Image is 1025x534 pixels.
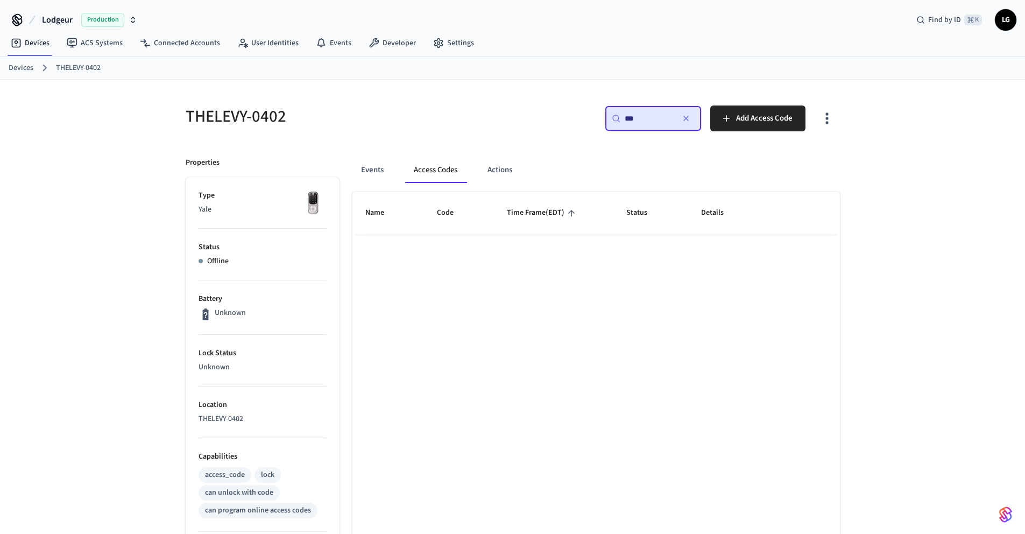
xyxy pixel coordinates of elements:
[701,205,738,221] span: Details
[199,242,327,253] p: Status
[205,469,245,481] div: access_code
[908,10,991,30] div: Find by ID⌘ K
[352,192,840,235] table: sticky table
[58,33,131,53] a: ACS Systems
[479,157,521,183] button: Actions
[437,205,468,221] span: Code
[2,33,58,53] a: Devices
[964,15,982,25] span: ⌘ K
[928,15,961,25] span: Find by ID
[56,62,101,74] a: THELEVY-0402
[81,13,124,27] span: Production
[261,469,274,481] div: lock
[205,487,273,498] div: can unlock with code
[199,399,327,411] p: Location
[199,348,327,359] p: Lock Status
[736,111,793,125] span: Add Access Code
[710,106,805,131] button: Add Access Code
[207,256,229,267] p: Offline
[131,33,229,53] a: Connected Accounts
[199,293,327,305] p: Battery
[186,157,220,168] p: Properties
[42,13,73,26] span: Lodgeur
[9,62,33,74] a: Devices
[405,157,466,183] button: Access Codes
[199,362,327,373] p: Unknown
[996,10,1015,30] span: LG
[999,506,1012,523] img: SeamLogoGradient.69752ec5.svg
[365,205,398,221] span: Name
[360,33,425,53] a: Developer
[186,106,506,128] h5: THELEVY-0402
[215,307,246,319] p: Unknown
[199,413,327,425] p: THELEVY-0402
[352,157,840,183] div: ant example
[995,9,1016,31] button: LG
[307,33,360,53] a: Events
[300,190,327,217] img: Yale Assure Touchscreen Wifi Smart Lock, Satin Nickel, Front
[199,451,327,462] p: Capabilities
[352,157,392,183] button: Events
[626,205,661,221] span: Status
[507,205,578,221] span: Time Frame(EDT)
[229,33,307,53] a: User Identities
[199,204,327,215] p: Yale
[425,33,483,53] a: Settings
[199,190,327,201] p: Type
[205,505,311,516] div: can program online access codes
